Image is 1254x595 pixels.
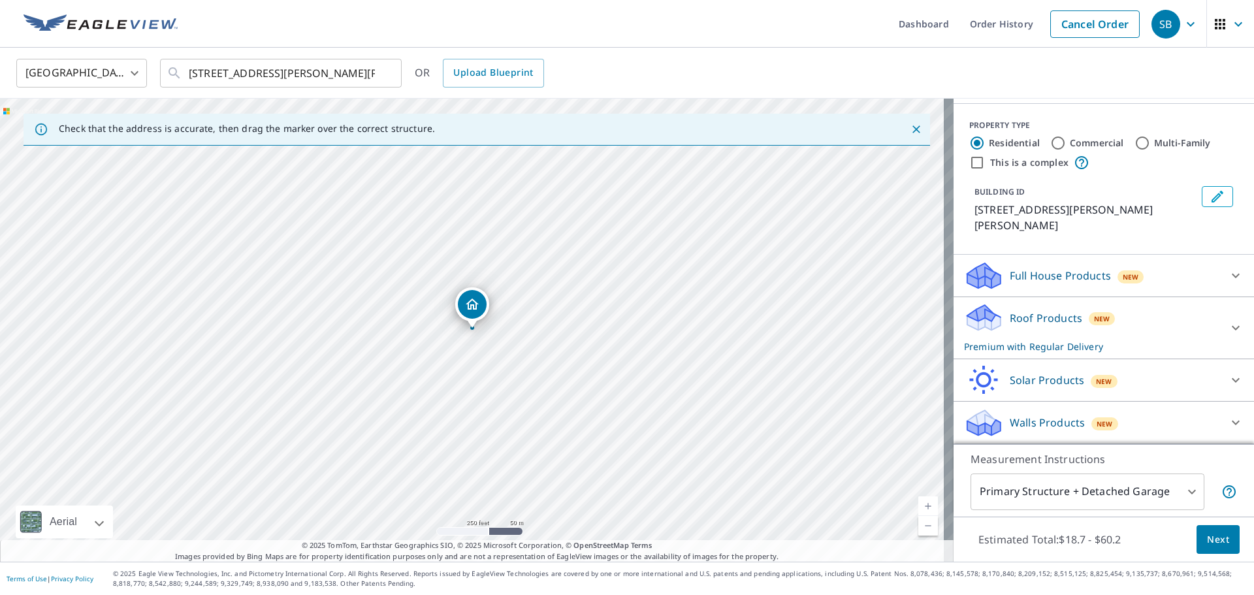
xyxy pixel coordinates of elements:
[964,340,1220,353] p: Premium with Regular Delivery
[964,407,1244,438] div: Walls ProductsNew
[1096,376,1112,387] span: New
[7,574,47,583] a: Terms of Use
[24,14,178,34] img: EV Logo
[415,59,544,88] div: OR
[7,575,93,583] p: |
[974,186,1025,197] p: BUILDING ID
[1070,137,1124,150] label: Commercial
[968,525,1131,554] p: Estimated Total: $18.7 - $60.2
[16,55,147,91] div: [GEOGRAPHIC_DATA]
[573,540,628,550] a: OpenStreetMap
[908,121,925,138] button: Close
[974,202,1197,233] p: [STREET_ADDRESS][PERSON_NAME][PERSON_NAME]
[989,137,1040,150] label: Residential
[1202,186,1233,207] button: Edit building 1
[59,123,435,135] p: Check that the address is accurate, then drag the marker over the correct structure.
[443,59,543,88] a: Upload Blueprint
[969,120,1238,131] div: PROPERTY TYPE
[189,55,375,91] input: Search by address or latitude-longitude
[1197,525,1240,555] button: Next
[51,574,93,583] a: Privacy Policy
[918,496,938,516] a: Current Level 17, Zoom In
[990,156,1069,169] label: This is a complex
[1123,272,1139,282] span: New
[971,474,1204,510] div: Primary Structure + Detached Garage
[1207,532,1229,548] span: Next
[1010,415,1085,430] p: Walls Products
[971,451,1237,467] p: Measurement Instructions
[1094,314,1110,324] span: New
[302,540,652,551] span: © 2025 TomTom, Earthstar Geographics SIO, © 2025 Microsoft Corporation, ©
[1151,10,1180,39] div: SB
[1010,310,1082,326] p: Roof Products
[1010,372,1084,388] p: Solar Products
[453,65,533,81] span: Upload Blueprint
[1097,419,1113,429] span: New
[1221,484,1237,500] span: Your report will include the primary structure and a detached garage if one exists.
[1050,10,1140,38] a: Cancel Order
[631,540,652,550] a: Terms
[455,287,489,328] div: Dropped pin, building 1, Residential property, 1831 Lake Glen Dr Fuquay Varina, NC 27526
[1010,268,1111,283] p: Full House Products
[113,569,1247,588] p: © 2025 Eagle View Technologies, Inc. and Pictometry International Corp. All Rights Reserved. Repo...
[1154,137,1211,150] label: Multi-Family
[46,506,81,538] div: Aerial
[964,364,1244,396] div: Solar ProductsNew
[964,302,1244,353] div: Roof ProductsNewPremium with Regular Delivery
[16,506,113,538] div: Aerial
[964,260,1244,291] div: Full House ProductsNew
[918,516,938,536] a: Current Level 17, Zoom Out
